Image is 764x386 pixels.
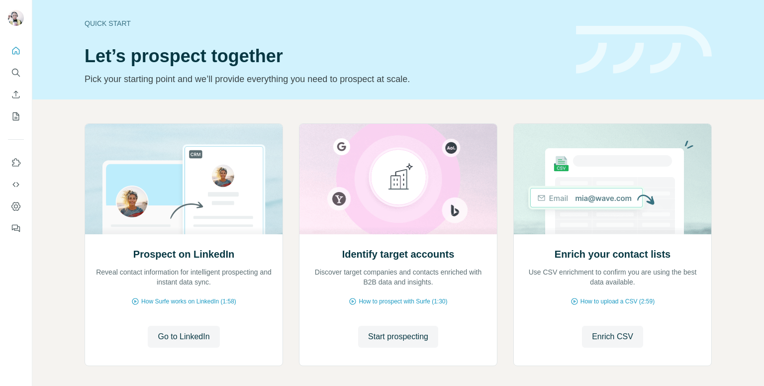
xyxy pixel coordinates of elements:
[85,18,564,28] div: Quick start
[8,86,24,103] button: Enrich CSV
[95,267,273,287] p: Reveal contact information for intelligent prospecting and instant data sync.
[582,326,643,348] button: Enrich CSV
[133,247,234,261] h2: Prospect on LinkedIn
[358,326,438,348] button: Start prospecting
[85,124,283,234] img: Prospect on LinkedIn
[8,42,24,60] button: Quick start
[85,72,564,86] p: Pick your starting point and we’ll provide everything you need to prospect at scale.
[592,331,633,343] span: Enrich CSV
[368,331,428,343] span: Start prospecting
[309,267,487,287] p: Discover target companies and contacts enriched with B2B data and insights.
[148,326,219,348] button: Go to LinkedIn
[342,247,455,261] h2: Identify target accounts
[576,26,712,74] img: banner
[580,297,655,306] span: How to upload a CSV (2:59)
[8,176,24,193] button: Use Surfe API
[359,297,447,306] span: How to prospect with Surfe (1:30)
[8,64,24,82] button: Search
[524,267,701,287] p: Use CSV enrichment to confirm you are using the best data available.
[513,124,712,234] img: Enrich your contact lists
[8,107,24,125] button: My lists
[8,10,24,26] img: Avatar
[141,297,236,306] span: How Surfe works on LinkedIn (1:58)
[85,46,564,66] h1: Let’s prospect together
[8,197,24,215] button: Dashboard
[8,219,24,237] button: Feedback
[158,331,209,343] span: Go to LinkedIn
[8,154,24,172] button: Use Surfe on LinkedIn
[555,247,670,261] h2: Enrich your contact lists
[299,124,497,234] img: Identify target accounts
